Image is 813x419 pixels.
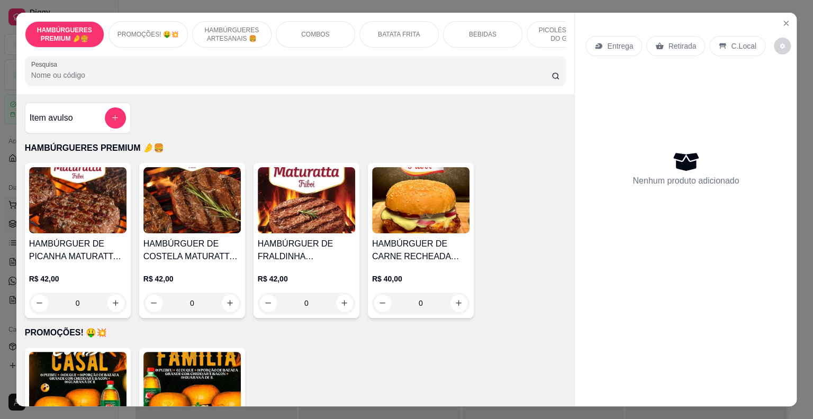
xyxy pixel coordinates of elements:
[372,238,469,263] h4: HAMBÚRGUER DE CARNE RECHEADA COM QUEIJO (FRIBOI)
[25,142,566,154] p: HAMBÚRGUERES PREMIUM 🤌🍔
[258,274,355,284] p: R$ 42,00
[731,41,756,51] p: C.Local
[201,26,263,43] p: HAMBÚRGUERES ARTESANAIS 🍔
[29,238,127,263] h4: HAMBÚRGUER DE PICANHA MATURATTA (FRIBOI)
[146,295,162,312] button: decrease-product-quantity
[633,175,739,187] p: Nenhum produto adicionado
[31,70,552,80] input: Pesquisa
[29,167,127,233] img: product-image
[778,15,794,32] button: Close
[372,274,469,284] p: R$ 40,00
[536,26,597,43] p: PICOLÉS FRUTOS DO GOIÁS
[143,167,241,233] img: product-image
[372,167,469,233] img: product-image
[143,238,241,263] h4: HAMBÚRGUER DE COSTELA MATURATTA (FRIBOI)
[25,326,566,339] p: PROMOÇÕES! 🤑💥
[378,30,420,39] p: BATATA FRITA
[34,26,95,43] p: HAMBÚRGUERES PREMIUM 🤌🍔
[301,30,329,39] p: COMBOS
[105,107,126,129] button: add-separate-item
[143,352,241,418] img: product-image
[222,295,239,312] button: increase-product-quantity
[29,352,127,418] img: product-image
[30,112,73,124] h4: Item avulso
[118,30,179,39] p: PROMOÇÕES! 🤑💥
[258,167,355,233] img: product-image
[607,41,633,51] p: Entrega
[29,274,127,284] p: R$ 42,00
[143,274,241,284] p: R$ 42,00
[668,41,696,51] p: Retirada
[31,60,61,69] label: Pesquisa
[258,238,355,263] h4: HAMBÚRGUER DE FRALDINHA MATURATTA (FRIBOI)
[469,30,496,39] p: BEBIDAS
[774,38,791,54] button: decrease-product-quantity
